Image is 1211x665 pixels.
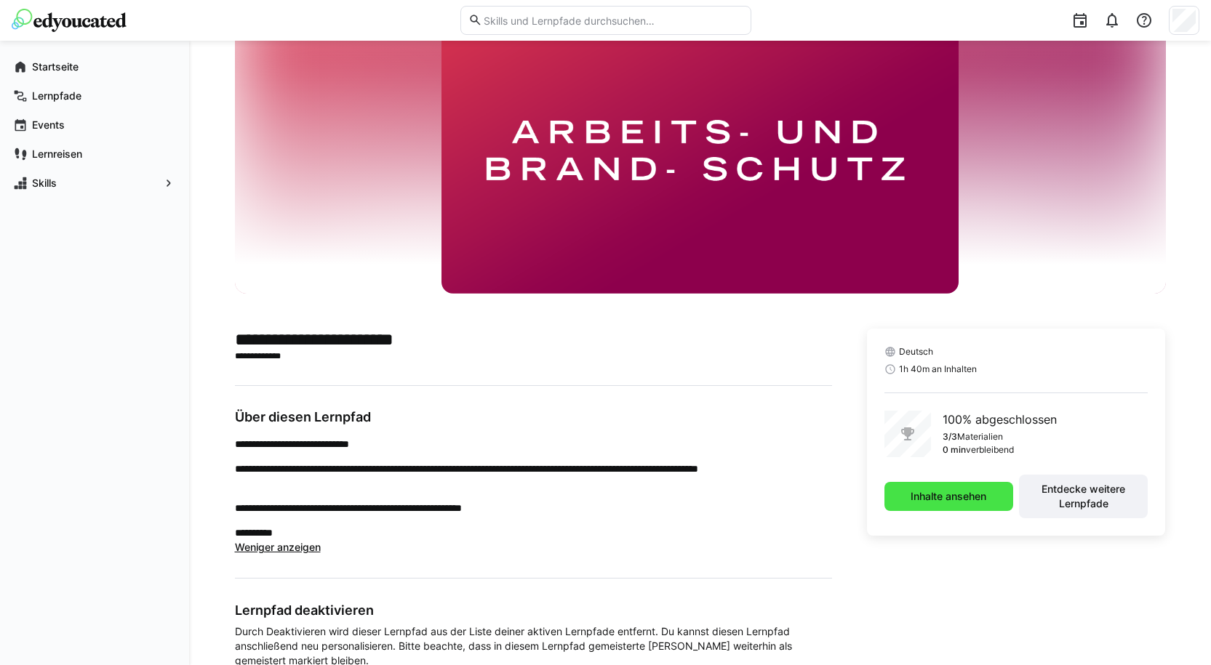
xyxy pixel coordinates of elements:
[884,482,1013,511] button: Inhalte ansehen
[482,14,743,27] input: Skills und Lernpfade durchsuchen…
[899,363,977,375] span: 1h 40m an Inhalten
[1026,482,1140,511] span: Entdecke weitere Lernpfade
[908,489,988,504] span: Inhalte ansehen
[943,444,966,456] p: 0 min
[235,602,832,618] h3: Lernpfad deaktivieren
[943,431,957,443] p: 3/3
[966,444,1014,456] p: verbleibend
[899,346,933,358] span: Deutsch
[957,431,1003,443] p: Materialien
[943,411,1057,428] p: 100% abgeschlossen
[1019,475,1148,518] button: Entdecke weitere Lernpfade
[235,409,832,425] h3: Über diesen Lernpfad
[235,541,321,553] span: Weniger anzeigen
